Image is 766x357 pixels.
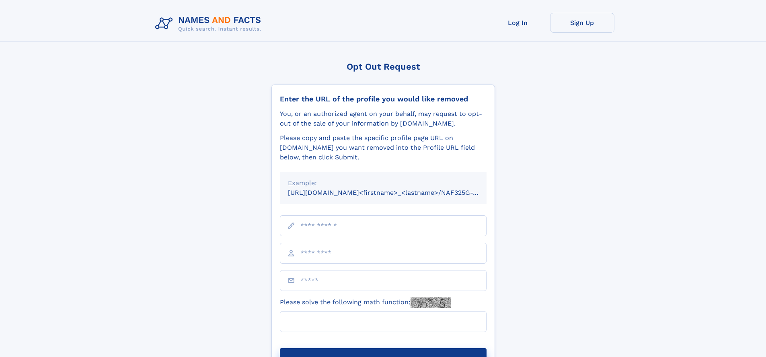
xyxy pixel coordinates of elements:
[280,297,451,308] label: Please solve the following math function:
[486,13,550,33] a: Log In
[288,178,478,188] div: Example:
[271,62,495,72] div: Opt Out Request
[280,133,487,162] div: Please copy and paste the specific profile page URL on [DOMAIN_NAME] you want removed into the Pr...
[288,189,502,196] small: [URL][DOMAIN_NAME]<firstname>_<lastname>/NAF325G-xxxxxxxx
[280,109,487,128] div: You, or an authorized agent on your behalf, may request to opt-out of the sale of your informatio...
[280,95,487,103] div: Enter the URL of the profile you would like removed
[550,13,614,33] a: Sign Up
[152,13,268,35] img: Logo Names and Facts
